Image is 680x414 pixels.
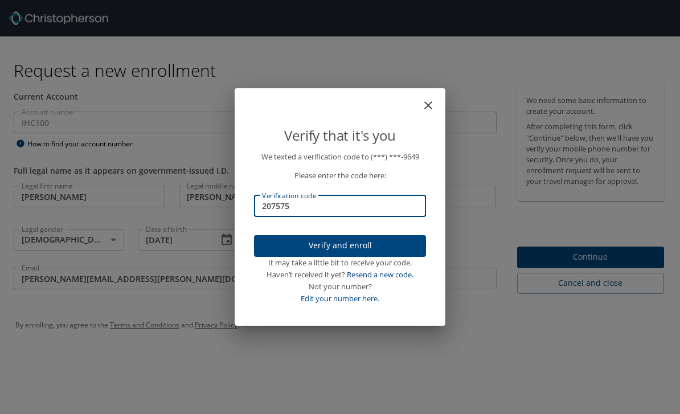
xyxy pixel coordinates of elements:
button: close [427,93,441,106]
p: We texted a verification code to (***) ***- 9649 [254,151,426,163]
span: Verify and enroll [263,239,417,253]
a: Edit your number here. [301,293,379,304]
div: Haven’t received it yet? [254,269,426,281]
a: Resend a new code. [347,269,413,280]
p: Verify that it's you [254,125,426,146]
div: Not your number? [254,281,426,293]
p: Please enter the code here: [254,170,426,182]
button: Verify and enroll [254,235,426,257]
div: It may take a little bit to receive your code. [254,257,426,269]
